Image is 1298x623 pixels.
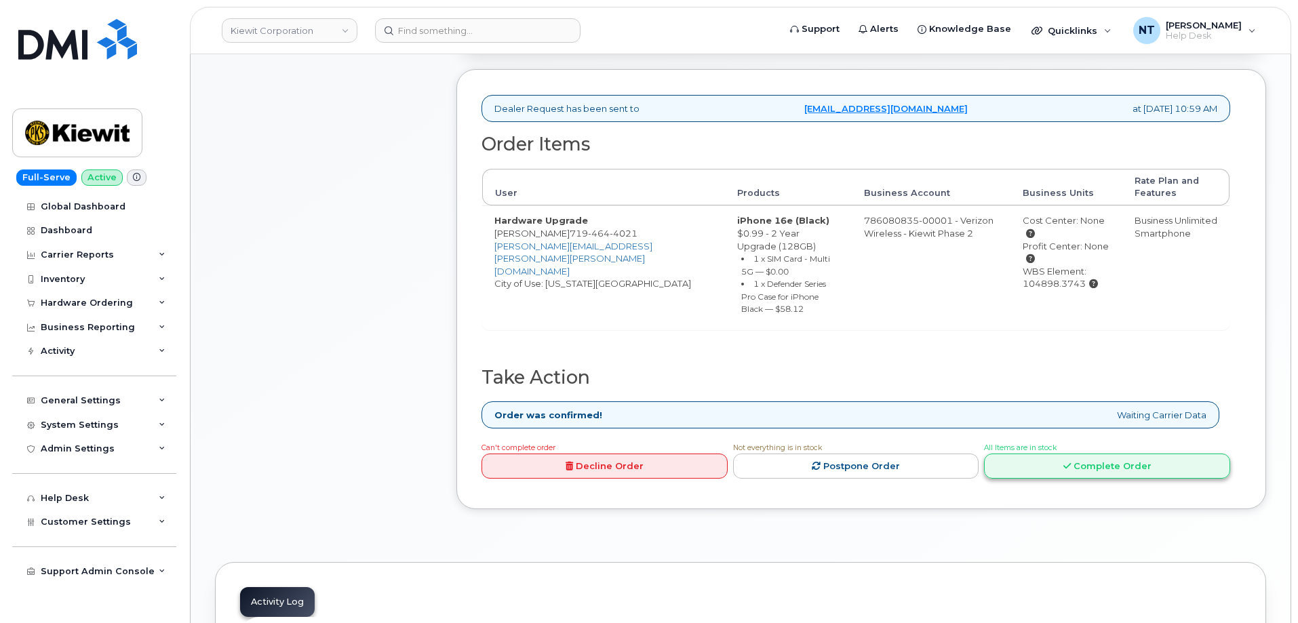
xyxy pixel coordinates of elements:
span: Support [802,22,840,36]
small: 1 x SIM Card - Multi 5G — $0.00 [741,254,830,277]
input: Find something... [375,18,581,43]
span: Quicklinks [1048,25,1097,36]
th: Products [725,169,852,206]
a: Kiewit Corporation [222,18,357,43]
span: 4021 [610,228,637,239]
td: Business Unlimited Smartphone [1122,205,1230,329]
td: $0.99 - 2 Year Upgrade (128GB) [725,205,852,329]
td: 786080835-00001 - Verizon Wireless - Kiewit Phase 2 [852,205,1010,329]
a: Complete Order [984,454,1230,479]
span: [PERSON_NAME] [1166,20,1242,31]
a: [PERSON_NAME][EMAIL_ADDRESS][PERSON_NAME][PERSON_NAME][DOMAIN_NAME] [494,241,652,277]
div: Nicholas Taylor [1124,17,1265,44]
strong: Hardware Upgrade [494,215,588,226]
div: Dealer Request has been sent to at [DATE] 10:59 AM [481,95,1230,123]
div: Waiting Carrier Data [481,401,1219,429]
span: All Items are in stock [984,443,1057,452]
div: Profit Center: None [1023,240,1110,265]
span: Help Desk [1166,31,1242,41]
a: [EMAIL_ADDRESS][DOMAIN_NAME] [804,102,968,115]
small: 1 x Defender Series Pro Case for iPhone Black — $58.12 [741,279,826,314]
td: [PERSON_NAME] City of Use: [US_STATE][GEOGRAPHIC_DATA] [482,205,725,329]
span: NT [1139,22,1155,39]
div: WBS Element: 104898.3743 [1023,265,1110,290]
a: Knowledge Base [908,16,1021,43]
h2: Take Action [481,367,1230,388]
span: 719 [570,228,637,239]
a: Alerts [849,16,908,43]
th: Rate Plan and Features [1122,169,1230,206]
a: Decline Order [481,454,728,479]
h2: Order Items [481,134,1230,155]
a: Postpone Order [733,454,979,479]
div: Cost Center: None [1023,214,1110,239]
strong: iPhone 16e (Black) [737,215,829,226]
th: User [482,169,725,206]
span: 464 [588,228,610,239]
div: Quicklinks [1022,17,1121,44]
span: Knowledge Base [929,22,1011,36]
a: Support [781,16,849,43]
span: Can't complete order [481,443,555,452]
strong: Order was confirmed! [494,409,602,422]
span: Alerts [870,22,899,36]
th: Business Account [852,169,1010,206]
span: Not everything is in stock [733,443,822,452]
th: Business Units [1010,169,1122,206]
